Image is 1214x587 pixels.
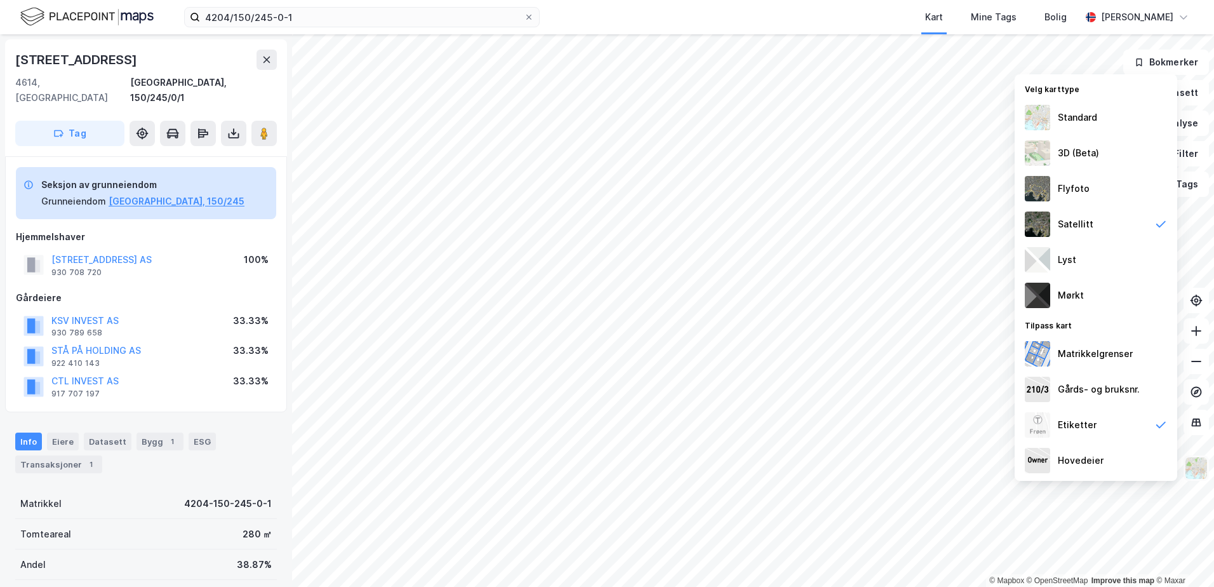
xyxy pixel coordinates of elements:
div: Standard [1058,110,1097,125]
div: 38.87% [237,557,272,572]
div: Lyst [1058,252,1076,267]
div: [PERSON_NAME] [1101,10,1173,25]
div: Matrikkelgrenser [1058,346,1133,361]
div: 33.33% [233,343,269,358]
div: 3D (Beta) [1058,145,1099,161]
div: Etiketter [1058,417,1097,433]
a: Mapbox [989,576,1024,585]
div: 4204-150-245-0-1 [184,496,272,511]
div: Hjemmelshaver [16,229,276,245]
div: Flyfoto [1058,181,1090,196]
div: Bolig [1044,10,1067,25]
div: ESG [189,433,216,450]
img: Z [1025,412,1050,438]
button: Tags [1150,172,1209,197]
div: 930 789 658 [51,328,102,338]
img: Z [1025,105,1050,130]
div: 917 707 197 [51,389,100,399]
button: Tag [15,121,124,146]
img: luj3wr1y2y3+OchiMxRmMxRlscgabnMEmZ7DJGWxyBpucwSZnsMkZbHIGm5zBJmewyRlscgabnMEmZ7DJGWxyBpucwSZnsMkZ... [1025,247,1050,273]
img: majorOwner.b5e170eddb5c04bfeeff.jpeg [1025,448,1050,473]
div: 280 ㎡ [243,527,272,542]
div: Andel [20,557,46,572]
a: OpenStreetMap [1027,576,1088,585]
img: Z [1025,140,1050,166]
div: Kart [925,10,943,25]
div: [STREET_ADDRESS] [15,50,140,70]
img: Z [1184,456,1208,480]
div: 1 [84,458,97,471]
div: Eiere [47,433,79,450]
div: Hovedeier [1058,453,1104,468]
div: Satellitt [1058,217,1093,232]
div: 33.33% [233,313,269,328]
div: 33.33% [233,374,269,389]
div: Tomteareal [20,527,71,542]
div: 4614, [GEOGRAPHIC_DATA] [15,75,130,105]
img: Z [1025,176,1050,201]
div: Grunneiendom [41,194,106,209]
div: Mine Tags [971,10,1017,25]
img: 9k= [1025,212,1050,237]
div: 1 [166,435,178,448]
div: 922 410 143 [51,358,100,368]
iframe: Chat Widget [1151,526,1214,587]
div: Mørkt [1058,288,1084,303]
img: nCdM7BzjoCAAAAAElFTkSuQmCC [1025,283,1050,308]
div: Gårds- og bruksnr. [1058,382,1140,397]
div: Gårdeiere [16,290,276,306]
div: Info [15,433,42,450]
div: Transaksjoner [15,455,102,473]
a: Improve this map [1091,576,1154,585]
button: Filter [1148,141,1209,166]
div: [GEOGRAPHIC_DATA], 150/245/0/1 [130,75,277,105]
div: Bygg [137,433,183,450]
div: 930 708 720 [51,267,102,278]
img: logo.f888ab2527a4732fd821a326f86c7f29.svg [20,6,154,28]
div: Matrikkel [20,496,62,511]
button: [GEOGRAPHIC_DATA], 150/245 [109,194,244,209]
div: Seksjon av grunneiendom [41,177,244,192]
div: Datasett [84,433,131,450]
div: Tilpass kart [1015,313,1177,336]
img: cadastreBorders.cfe08de4b5ddd52a10de.jpeg [1025,341,1050,367]
div: Velg karttype [1015,77,1177,100]
div: 100% [244,252,269,267]
input: Søk på adresse, matrikkel, gårdeiere, leietakere eller personer [200,8,524,27]
img: cadastreKeys.547ab17ec502f5a4ef2b.jpeg [1025,377,1050,402]
button: Bokmerker [1123,50,1209,75]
